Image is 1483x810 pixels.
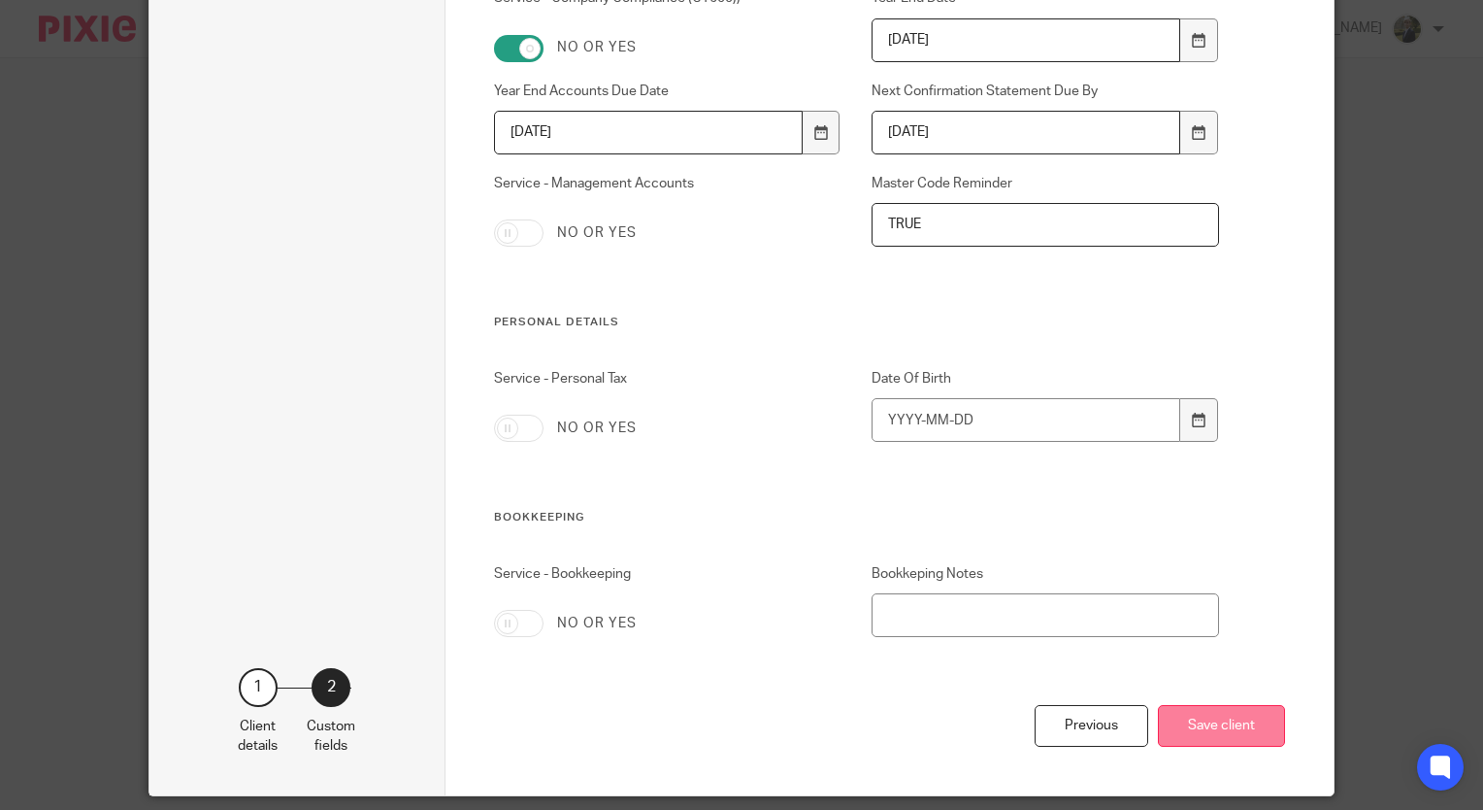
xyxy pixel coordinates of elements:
[872,18,1180,62] input: YYYY-MM-DD
[494,564,841,595] label: Service - Bookkeeping
[494,510,1219,525] h3: Bookkeeping
[872,369,1219,388] label: Date Of Birth
[238,717,278,757] p: Client details
[557,38,637,57] label: No or yes
[494,369,841,400] label: Service - Personal Tax
[872,398,1180,442] input: YYYY-MM-DD
[312,668,350,707] div: 2
[557,419,637,438] label: No or yes
[239,668,278,707] div: 1
[494,174,841,205] label: Service - Management Accounts
[1035,705,1148,747] div: Previous
[872,174,1219,193] label: Master Code Reminder
[494,82,841,101] label: Year End Accounts Due Date
[557,223,637,243] label: No or yes
[494,111,803,154] input: YYYY-MM-DD
[557,614,637,633] label: No or yes
[1158,705,1285,747] button: Save client
[307,717,355,757] p: Custom fields
[872,111,1180,154] input: YYYY-MM-DD
[494,315,1219,330] h3: Personal Details
[872,564,1219,584] label: Bookkeping Notes
[872,82,1219,101] label: Next Confirmation Statement Due By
